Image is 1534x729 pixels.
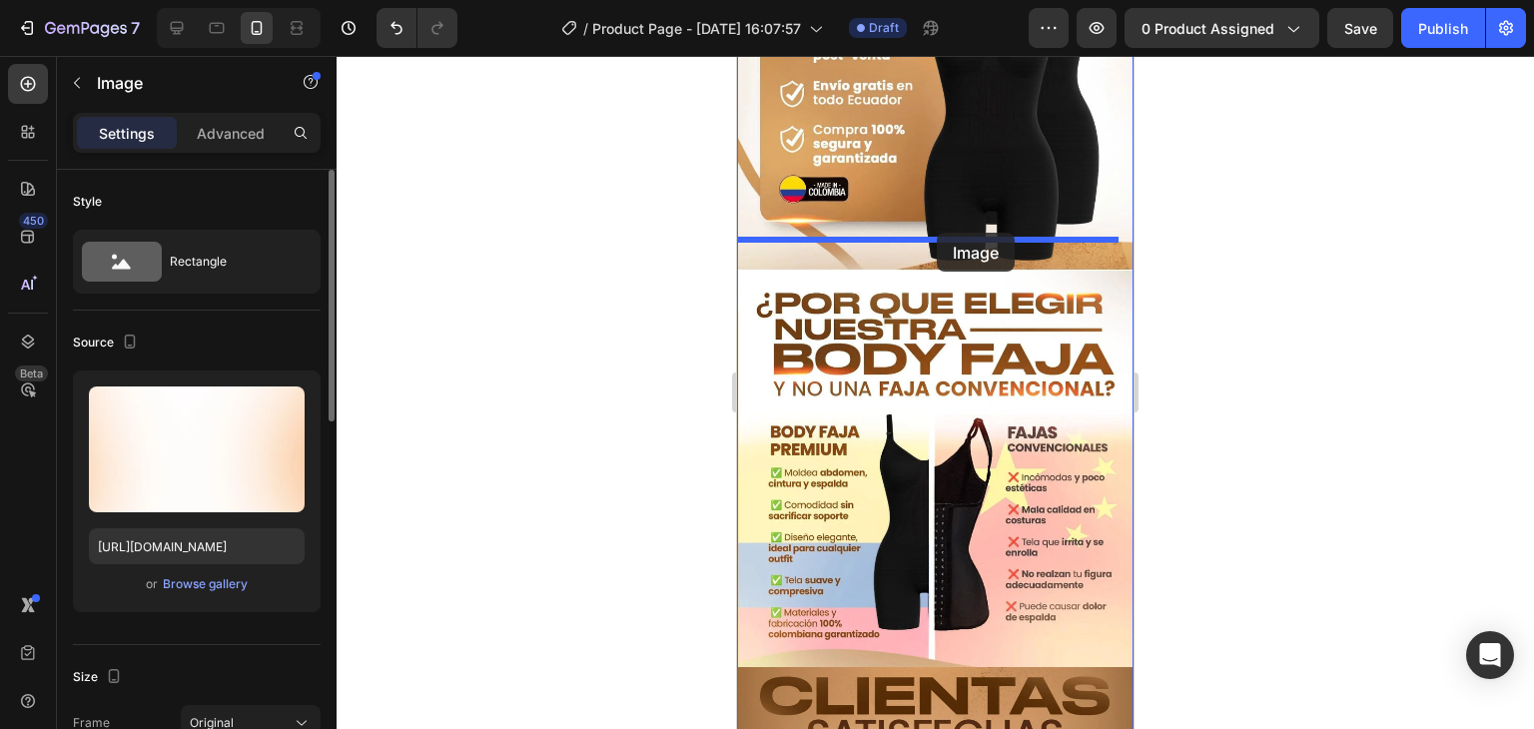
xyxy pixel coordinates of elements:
div: Browse gallery [163,575,248,593]
span: Save [1344,20,1377,37]
span: Draft [869,19,899,37]
div: Size [73,664,126,691]
iframe: Design area [737,56,1134,729]
div: Rectangle [170,239,292,285]
p: Image [97,71,267,95]
p: Advanced [197,123,265,144]
div: Publish [1418,18,1468,39]
p: Settings [99,123,155,144]
button: 0 product assigned [1125,8,1319,48]
div: Undo/Redo [377,8,457,48]
button: 7 [8,8,149,48]
div: Open Intercom Messenger [1466,631,1514,679]
img: preview-image [89,386,305,512]
button: Browse gallery [162,574,249,594]
div: 450 [19,213,48,229]
span: 0 product assigned [1142,18,1274,39]
span: or [146,572,158,596]
button: Save [1327,8,1393,48]
p: 7 [131,16,140,40]
div: Beta [15,365,48,381]
div: Source [73,330,142,357]
input: https://example.com/image.jpg [89,528,305,564]
span: / [583,18,588,39]
button: Publish [1401,8,1485,48]
div: Style [73,193,102,211]
span: Product Page - [DATE] 16:07:57 [592,18,801,39]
